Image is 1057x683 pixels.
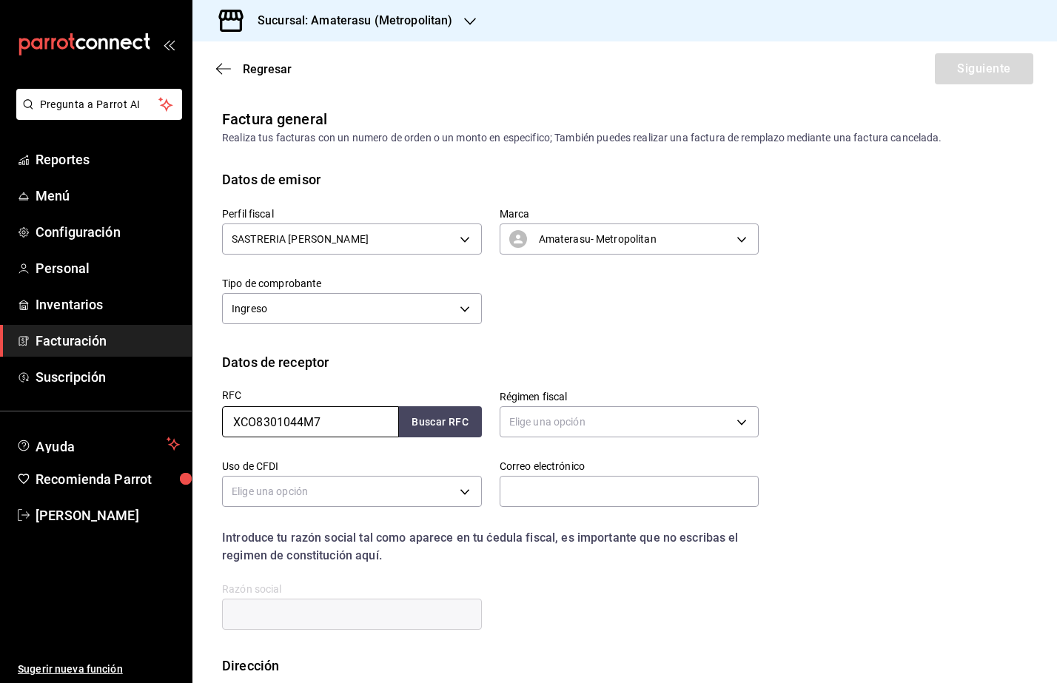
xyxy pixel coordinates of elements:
div: SASTRERIA [PERSON_NAME] [222,223,482,255]
label: RFC [222,390,482,400]
span: Reportes [36,149,180,169]
label: Razón social [222,584,482,594]
div: Factura general [222,108,327,130]
div: Elige una opción [500,406,759,437]
div: Dirección [222,656,279,676]
button: Pregunta a Parrot AI [16,89,182,120]
span: Configuración [36,222,180,242]
span: Inventarios [36,295,180,314]
span: Menú [36,186,180,206]
span: Regresar [243,62,292,76]
span: Personal [36,258,180,278]
h3: Sucursal: Amaterasu (Metropolitan) [246,12,452,30]
span: Recomienda Parrot [36,469,180,489]
button: Regresar [216,62,292,76]
label: Perfil fiscal [222,209,482,219]
span: Facturación [36,331,180,351]
span: Amaterasu- Metropolitan [539,232,657,246]
span: [PERSON_NAME] [36,505,180,525]
div: Datos de receptor [222,352,329,372]
div: Datos de emisor [222,169,321,189]
label: Uso de CFDI [222,461,482,471]
span: Suscripción [36,367,180,387]
label: Correo electrónico [500,461,759,471]
label: Marca [500,209,759,219]
label: Tipo de comprobante [222,278,482,289]
div: Introduce tu razón social tal como aparece en tu ćedula fiscal, es importante que no escribas el ... [222,529,759,565]
button: open_drawer_menu [163,38,175,50]
span: Sugerir nueva función [18,662,180,677]
button: Buscar RFC [399,406,482,437]
a: Pregunta a Parrot AI [10,107,182,123]
label: Régimen fiscal [500,391,759,402]
span: Ingreso [232,301,267,316]
div: Elige una opción [222,476,482,507]
span: Pregunta a Parrot AI [40,97,159,112]
div: Realiza tus facturas con un numero de orden o un monto en especifico; También puedes realizar una... [222,130,1027,146]
span: Ayuda [36,435,161,453]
